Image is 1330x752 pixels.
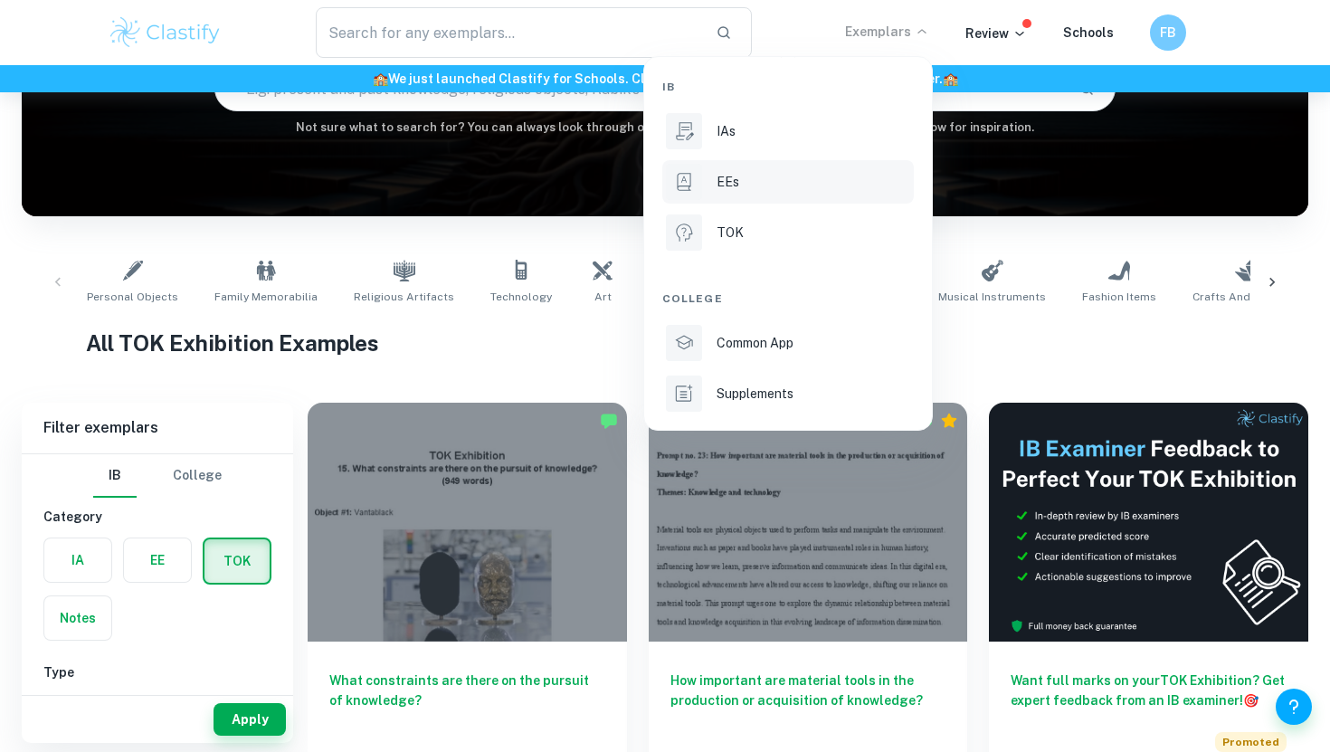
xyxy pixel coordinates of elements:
[662,211,914,254] a: TOK
[662,79,675,95] span: IB
[717,121,736,141] p: IAs
[717,333,793,353] p: Common App
[662,321,914,365] a: Common App
[662,160,914,204] a: EEs
[662,290,723,307] span: College
[717,223,744,243] p: TOK
[662,109,914,153] a: IAs
[717,384,793,404] p: Supplements
[662,372,914,415] a: Supplements
[717,172,739,192] p: EEs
